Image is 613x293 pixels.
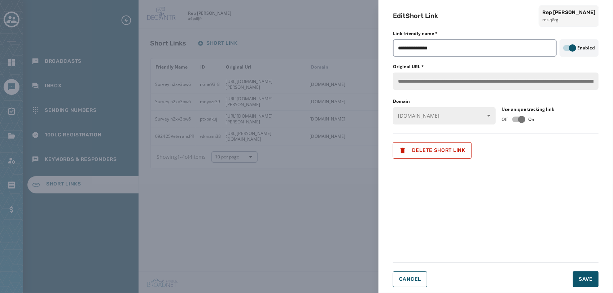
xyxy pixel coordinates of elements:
[542,17,595,23] span: rnslq8cg
[393,31,438,36] label: Link friendly name *
[502,117,508,122] span: Off
[393,107,496,124] button: [DOMAIN_NAME]
[393,99,496,104] label: Domain
[542,9,595,16] span: Rep [PERSON_NAME]
[398,112,491,119] span: [DOMAIN_NAME]
[393,142,472,159] button: Delete Short Link
[399,276,421,282] span: Cancel
[528,117,534,122] span: On
[393,271,427,287] button: Cancel
[399,147,465,154] span: Delete Short Link
[573,271,599,287] button: Save
[393,11,438,21] h2: Edit Short Link
[578,45,595,51] label: Enabled
[393,64,424,70] label: Original URL *
[579,276,593,283] span: Save
[502,106,554,112] label: Use unique tracking link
